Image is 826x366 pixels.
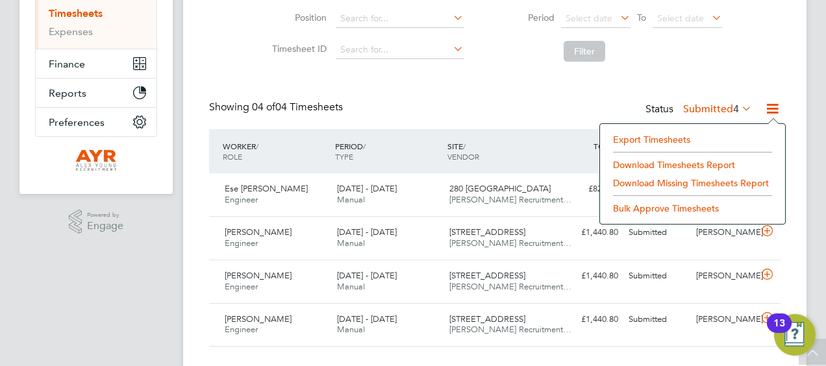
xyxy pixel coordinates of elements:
[463,141,466,151] span: /
[691,265,758,287] div: [PERSON_NAME]
[633,9,650,26] span: To
[449,281,571,292] span: [PERSON_NAME] Recruitment…
[223,151,242,162] span: ROLE
[363,141,366,151] span: /
[337,194,365,205] span: Manual
[556,265,623,287] div: £1,440.80
[336,10,464,28] input: Search for...
[225,226,292,238] span: [PERSON_NAME]
[444,134,557,168] div: SITE
[449,324,571,335] span: [PERSON_NAME] Recruitment…
[49,58,85,70] span: Finance
[337,281,365,292] span: Manual
[87,210,123,221] span: Powered by
[336,41,464,59] input: Search for...
[773,323,785,340] div: 13
[733,103,739,116] span: 4
[607,199,779,217] li: Bulk Approve Timesheets
[691,309,758,330] div: [PERSON_NAME]
[252,101,343,114] span: 04 Timesheets
[252,101,275,114] span: 04 of
[49,25,93,38] a: Expenses
[36,108,156,136] button: Preferences
[337,324,365,335] span: Manual
[35,150,157,171] a: Go to home page
[225,281,258,292] span: Engineer
[36,79,156,107] button: Reports
[337,270,397,281] span: [DATE] - [DATE]
[225,183,308,194] span: Ese [PERSON_NAME]
[691,222,758,243] div: [PERSON_NAME]
[332,134,444,168] div: PERIOD
[337,238,365,249] span: Manual
[623,309,691,330] div: Submitted
[774,314,816,356] button: Open Resource Center, 13 new notifications
[607,130,779,149] li: Export Timesheets
[36,49,156,78] button: Finance
[335,151,353,162] span: TYPE
[449,270,525,281] span: [STREET_ADDRESS]
[556,309,623,330] div: £1,440.80
[566,12,612,24] span: Select date
[87,221,123,232] span: Engage
[564,41,605,62] button: Filter
[645,101,755,119] div: Status
[594,141,617,151] span: TOTAL
[337,226,397,238] span: [DATE] - [DATE]
[447,151,479,162] span: VENDOR
[49,87,86,99] span: Reports
[69,210,124,234] a: Powered byEngage
[76,150,117,171] img: alexyoungrecruitment-logo-retina.png
[449,313,525,324] span: [STREET_ADDRESS]
[268,12,327,23] label: Position
[219,134,332,168] div: WORKER
[49,7,103,19] a: Timesheets
[225,270,292,281] span: [PERSON_NAME]
[225,313,292,324] span: [PERSON_NAME]
[449,183,551,194] span: 280 [GEOGRAPHIC_DATA]
[449,194,571,205] span: [PERSON_NAME] Recruitment…
[337,313,397,324] span: [DATE] - [DATE]
[623,265,691,287] div: Submitted
[225,238,258,249] span: Engineer
[607,174,779,192] li: Download Missing Timesheets Report
[496,12,555,23] label: Period
[623,222,691,243] div: Submitted
[683,103,752,116] label: Submitted
[556,222,623,243] div: £1,440.80
[607,156,779,174] li: Download Timesheets Report
[449,238,571,249] span: [PERSON_NAME] Recruitment…
[337,183,397,194] span: [DATE] - [DATE]
[256,141,258,151] span: /
[268,43,327,55] label: Timesheet ID
[657,12,704,24] span: Select date
[449,226,525,238] span: [STREET_ADDRESS]
[556,178,623,200] div: £828.32
[209,101,345,114] div: Showing
[49,116,105,128] span: Preferences
[225,324,258,335] span: Engineer
[225,194,258,205] span: Engineer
